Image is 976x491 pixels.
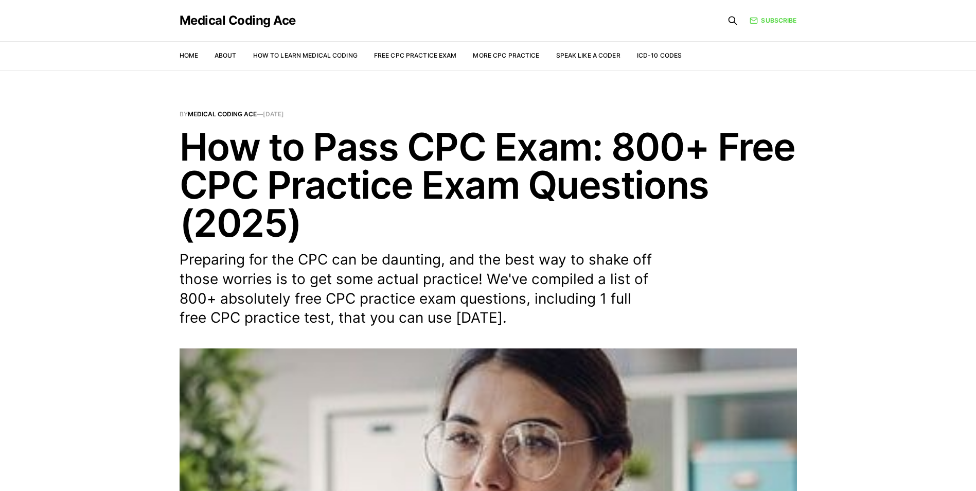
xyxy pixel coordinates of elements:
a: Medical Coding Ace [180,14,296,27]
p: Preparing for the CPC can be daunting, and the best way to shake off those worries is to get some... [180,250,653,328]
a: Speak Like a Coder [556,51,620,59]
a: Medical Coding Ace [188,110,257,118]
a: Free CPC Practice Exam [374,51,457,59]
a: Home [180,51,198,59]
a: How to Learn Medical Coding [253,51,358,59]
a: ICD-10 Codes [637,51,682,59]
a: About [215,51,237,59]
span: By — [180,111,797,117]
a: Subscribe [750,15,796,25]
h1: How to Pass CPC Exam: 800+ Free CPC Practice Exam Questions (2025) [180,128,797,242]
a: More CPC Practice [473,51,539,59]
time: [DATE] [263,110,284,118]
